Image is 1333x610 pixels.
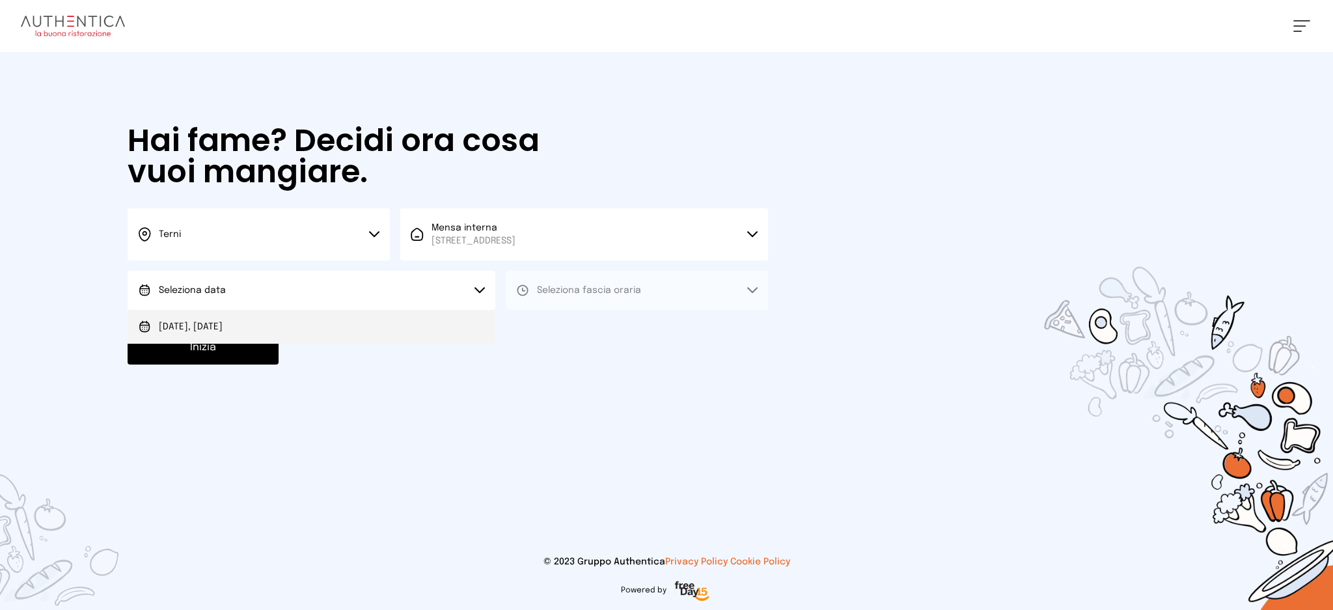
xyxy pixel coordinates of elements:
a: Privacy Policy [665,557,728,566]
button: Inizia [128,331,279,365]
a: Cookie Policy [730,557,790,566]
span: Seleziona data [159,286,226,295]
button: Seleziona fascia oraria [506,271,768,310]
p: © 2023 Gruppo Authentica [21,555,1312,568]
span: Seleziona fascia oraria [537,286,641,295]
span: Powered by [621,585,666,596]
button: Seleziona data [128,271,495,310]
span: [DATE], [DATE] [159,320,223,333]
img: logo-freeday.3e08031.png [672,579,713,605]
